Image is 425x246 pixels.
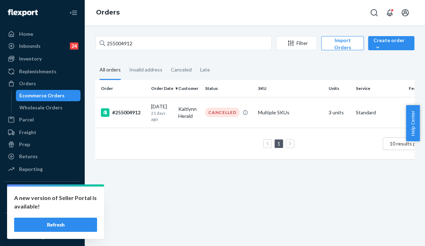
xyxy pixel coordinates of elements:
[16,90,81,101] a: Ecommerce Orders
[326,97,353,128] td: 3 units
[383,6,397,20] button: Open notifications
[200,61,210,79] div: Late
[367,6,381,20] button: Open Search Box
[4,151,80,162] a: Returns
[14,194,97,211] p: A new version of Seller Portal is available!
[178,85,200,91] div: Customer
[19,129,36,136] div: Freight
[205,108,240,117] div: CANCELLED
[4,187,80,199] button: Integrations
[14,218,97,232] button: Refresh
[276,40,317,47] div: Filter
[100,61,121,80] div: All orders
[4,233,80,241] a: Add Fast Tag
[356,109,403,116] p: Standard
[255,80,326,97] th: SKU
[151,103,173,122] div: [DATE]
[4,40,80,52] a: Inbounds24
[4,127,80,138] a: Freight
[276,36,317,50] button: Filter
[175,97,203,128] td: Kaitlynn Herald
[4,53,80,64] a: Inventory
[96,8,120,16] a: Orders
[19,80,36,87] div: Orders
[202,80,255,97] th: Status
[16,102,81,113] a: Wholesale Orders
[276,141,282,147] a: Page 1 is your current page
[101,108,145,117] div: #255004912
[4,28,80,40] a: Home
[171,61,192,79] div: Canceled
[406,105,420,141] button: Help Center
[4,219,80,230] button: Fast Tags
[4,114,80,125] a: Parcel
[151,110,173,122] p: 21 days ago
[95,36,272,50] input: Search orders
[4,201,80,210] a: Add Integration
[321,36,364,50] button: Import Orders
[95,80,148,97] th: Order
[4,78,80,89] a: Orders
[148,80,175,97] th: Order Date
[326,80,353,97] th: Units
[19,30,33,38] div: Home
[66,6,80,20] button: Close Navigation
[4,139,80,150] a: Prep
[90,2,125,23] ol: breadcrumbs
[255,97,326,128] td: Multiple SKUs
[70,42,78,50] div: 24
[353,80,406,97] th: Service
[19,55,42,62] div: Inventory
[19,92,65,99] div: Ecommerce Orders
[19,141,30,148] div: Prep
[373,37,409,51] div: Create order
[368,36,414,50] button: Create order
[398,6,412,20] button: Open account menu
[19,104,62,111] div: Wholesale Orders
[19,116,34,123] div: Parcel
[129,61,162,79] div: Invalid address
[4,164,80,175] a: Reporting
[19,68,56,75] div: Replenishments
[4,66,80,77] a: Replenishments
[19,166,43,173] div: Reporting
[8,9,38,16] img: Flexport logo
[19,42,41,50] div: Inbounds
[19,153,38,160] div: Returns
